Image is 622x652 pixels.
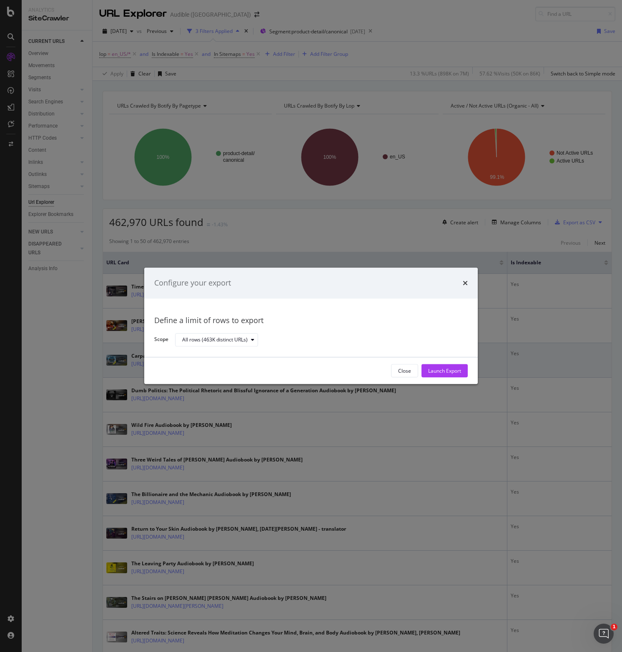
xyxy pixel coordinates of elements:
[428,367,461,374] div: Launch Export
[154,336,168,345] label: Scope
[391,364,418,378] button: Close
[154,315,468,326] div: Define a limit of rows to export
[421,364,468,378] button: Launch Export
[611,624,617,630] span: 1
[154,278,231,288] div: Configure your export
[594,624,614,644] iframe: Intercom live chat
[175,333,258,346] button: All rows (463K distinct URLs)
[182,337,248,342] div: All rows (463K distinct URLs)
[398,367,411,374] div: Close
[463,278,468,288] div: times
[144,268,478,384] div: modal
